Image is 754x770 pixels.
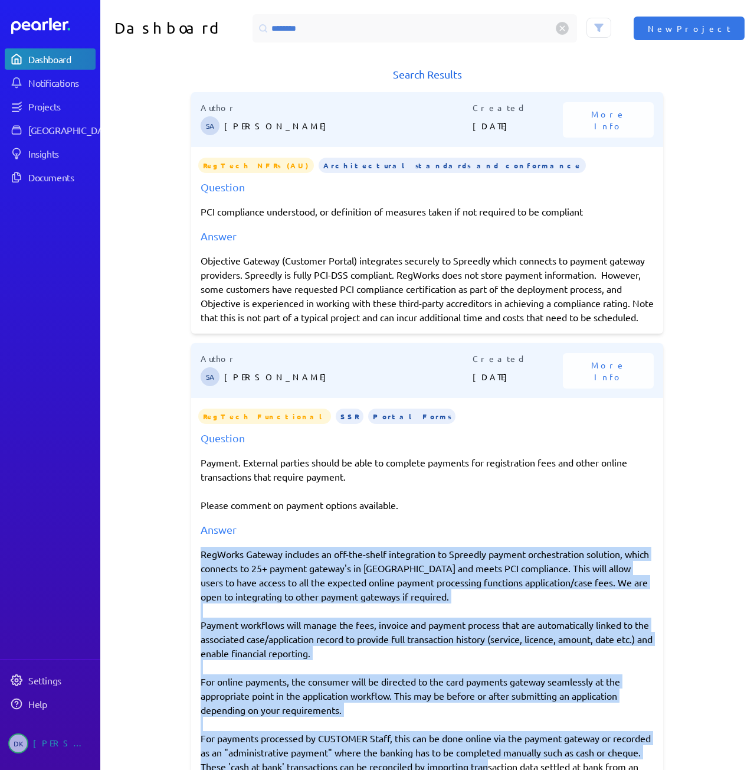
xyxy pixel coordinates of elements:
span: RegTech Functional [198,409,331,424]
p: [PERSON_NAME] [224,114,473,138]
div: Projects [28,100,94,112]
a: Help [5,693,96,714]
div: Dashboard [28,53,94,65]
button: More Info [563,102,654,138]
h1: Search Results [191,66,663,83]
span: Dan Kilgallon [8,733,28,753]
a: Dashboard [11,18,96,34]
div: Answer [201,521,654,537]
div: Settings [28,674,94,686]
div: [PERSON_NAME] [33,733,92,753]
a: Notifications [5,72,96,93]
p: [DATE] [473,114,563,138]
a: Projects [5,96,96,117]
span: More Info [577,108,640,132]
div: Documents [28,171,94,183]
div: Insights [28,148,94,159]
div: [GEOGRAPHIC_DATA] [28,124,116,136]
p: Created [473,353,563,365]
button: New Project [634,17,745,40]
span: SSR [336,409,363,424]
p: Created [473,102,563,114]
a: Dashboard [5,48,96,70]
div: Question [201,430,654,446]
span: RegTech NFRs (AU) [198,158,314,173]
a: [GEOGRAPHIC_DATA] [5,119,96,141]
span: New Project [648,22,730,34]
p: Author [201,102,473,114]
div: Notifications [28,77,94,89]
p: [DATE] [473,365,563,389]
p: Author [201,353,473,365]
span: Architectural standards and conformance [319,158,586,173]
a: Documents [5,167,96,188]
span: Steve Ackermann [201,116,219,135]
div: Help [28,698,94,710]
a: Insights [5,143,96,164]
div: Objective Gateway (Customer Portal) integrates securely to Spreedly which connects to payment gat... [201,253,654,324]
p: PCI compliance understood, or definition of measures taken if not required to be compliant [201,204,654,218]
span: Steve Ackermann [201,367,219,386]
div: Answer [201,228,654,244]
a: Settings [5,670,96,691]
a: DK[PERSON_NAME] [5,729,96,758]
p: [PERSON_NAME] [224,365,473,389]
p: Payment. External parties should be able to complete payments for registration fees and other onl... [201,455,654,512]
div: Question [201,179,654,195]
button: More Info [563,353,654,389]
span: Portal Forms [368,409,455,424]
h1: Dashboard [114,14,248,43]
span: More Info [577,359,640,383]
